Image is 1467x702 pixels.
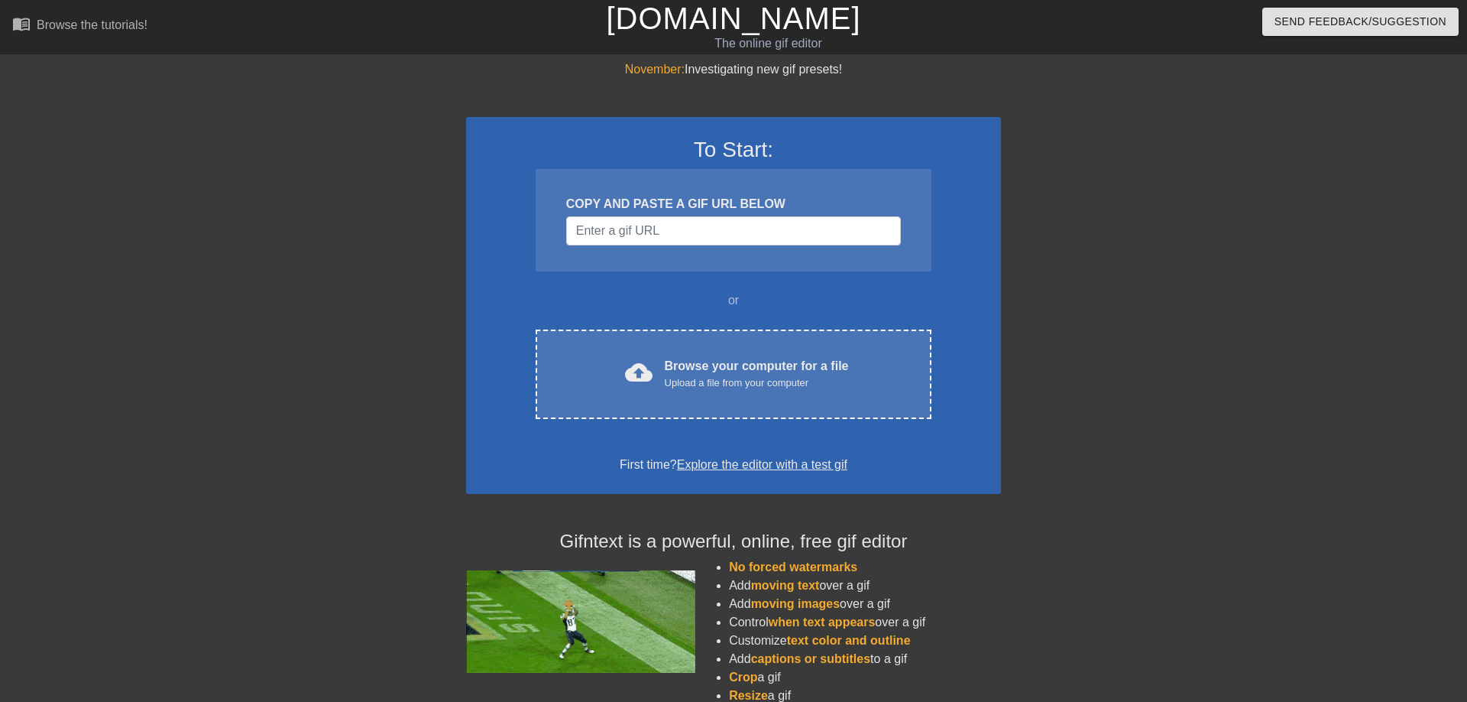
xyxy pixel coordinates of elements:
span: moving text [751,579,820,592]
span: when text appears [769,616,876,629]
span: Resize [729,689,768,702]
div: Browse your computer for a file [665,357,849,391]
li: Add over a gif [729,595,1001,613]
div: COPY AND PASTE A GIF URL BELOW [566,195,901,213]
span: November: [625,63,685,76]
span: Send Feedback/Suggestion [1274,12,1446,31]
li: Customize [729,632,1001,650]
span: captions or subtitles [751,652,870,665]
div: Upload a file from your computer [665,375,849,391]
span: Crop [729,671,757,684]
h3: To Start: [486,137,981,163]
li: Add over a gif [729,577,1001,595]
div: Investigating new gif presets! [466,60,1001,79]
span: menu_book [12,15,31,33]
li: Control over a gif [729,613,1001,632]
h4: Gifntext is a powerful, online, free gif editor [466,531,1001,553]
div: or [506,291,961,310]
li: a gif [729,668,1001,687]
div: The online gif editor [497,34,1040,53]
div: Browse the tutorials! [37,18,147,31]
input: Username [566,216,901,245]
img: football_small.gif [466,570,695,673]
a: Browse the tutorials! [12,15,147,38]
a: [DOMAIN_NAME] [606,2,860,35]
button: Send Feedback/Suggestion [1262,8,1459,36]
span: cloud_upload [625,359,653,386]
li: Add to a gif [729,650,1001,668]
div: First time? [486,456,981,474]
span: moving images [751,597,840,610]
span: No forced watermarks [729,561,857,574]
a: Explore the editor with a test gif [677,458,847,471]
span: text color and outline [787,634,911,647]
